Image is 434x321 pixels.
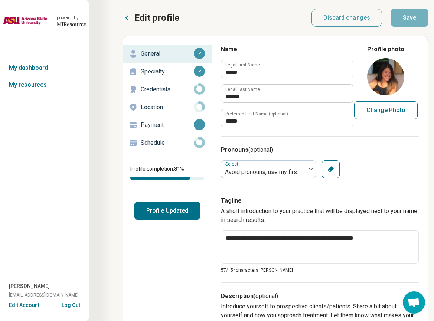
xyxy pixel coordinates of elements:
[221,292,419,301] h3: Description
[9,292,79,298] span: [EMAIL_ADDRESS][DOMAIN_NAME]
[367,45,404,54] legend: Profile photo
[248,146,273,153] span: (optional)
[311,9,382,27] button: Discard changes
[221,207,419,225] p: A short introduction to your practice that will be displayed next to your name in search results.
[123,12,179,24] button: Edit profile
[9,301,39,309] button: Edit Account
[141,85,194,94] p: Credentials
[141,67,194,76] p: Specialty
[221,267,419,273] p: 57/ 154 characters [PERSON_NAME]
[403,291,425,314] div: Open chat
[225,63,260,67] label: Legal First Name
[134,12,179,24] p: Edit profile
[354,101,418,119] button: Change Photo
[123,98,212,116] a: Location
[141,138,194,147] p: Schedule
[225,87,260,92] label: Legal Last Name
[130,177,204,180] div: Profile completion
[62,301,80,307] button: Log Out
[391,9,428,27] button: Save
[123,81,212,98] a: Credentials
[141,103,194,112] p: Location
[221,45,353,54] h3: Name
[221,196,419,205] h3: Tagline
[123,134,212,152] a: Schedule
[221,145,419,154] h3: Pronouns
[3,12,48,30] img: Arizona State University
[57,14,86,21] div: powered by
[123,116,212,134] a: Payment
[367,58,404,95] img: avatar image
[123,161,212,184] div: Profile completion:
[225,161,240,167] label: Select
[9,282,50,290] span: [PERSON_NAME]
[225,168,302,177] div: Avoid pronouns, use my first name
[123,63,212,81] a: Specialty
[123,45,212,63] a: General
[141,49,194,58] p: General
[254,292,278,299] span: (optional)
[134,202,200,220] button: Profile Updated
[225,112,288,116] label: Preferred First Name (optional)
[3,12,86,30] a: Arizona State Universitypowered by
[141,121,194,130] p: Payment
[174,166,184,172] span: 81 %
